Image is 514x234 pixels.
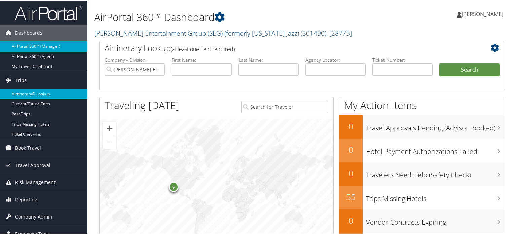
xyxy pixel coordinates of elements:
[94,9,371,24] h1: AirPortal 360™ Dashboard
[103,135,116,148] button: Zoom out
[105,42,466,53] h2: Airtinerary Lookup
[339,120,363,131] h2: 0
[15,156,50,173] span: Travel Approval
[457,3,510,24] a: [PERSON_NAME]
[366,143,505,156] h3: Hotel Payment Authorizations Failed
[15,24,42,41] span: Dashboards
[305,56,366,63] label: Agency Locator:
[15,191,37,207] span: Reporting
[326,28,352,37] span: , [ 28775 ]
[339,143,363,155] h2: 0
[15,208,52,225] span: Company Admin
[339,138,505,162] a: 0Hotel Payment Authorizations Failed
[301,28,326,37] span: ( 301490 )
[339,191,363,202] h2: 55
[339,209,505,232] a: 0Vendor Contracts Expiring
[366,190,505,203] h3: Trips Missing Hotels
[94,28,352,37] a: [PERSON_NAME] Entertainment Group (SEG) (formerly [US_STATE] Jazz)
[339,185,505,209] a: 55Trips Missing Hotels
[172,56,232,63] label: First Name:
[105,98,179,112] h1: Traveling [DATE]
[241,100,329,112] input: Search for Traveler
[15,71,27,88] span: Trips
[238,56,299,63] label: Last Name:
[339,98,505,112] h1: My Action Items
[15,139,41,156] span: Book Travel
[439,63,500,76] button: Search
[372,56,433,63] label: Ticket Number:
[103,121,116,134] button: Zoom in
[366,166,505,179] h3: Travelers Need Help (Safety Check)
[171,45,235,52] span: (at least one field required)
[366,119,505,132] h3: Travel Approvals Pending (Advisor Booked)
[339,167,363,178] h2: 0
[15,4,82,20] img: airportal-logo.png
[339,214,363,226] h2: 0
[366,213,505,226] h3: Vendor Contracts Expiring
[168,181,178,191] div: 9
[339,114,505,138] a: 0Travel Approvals Pending (Advisor Booked)
[339,162,505,185] a: 0Travelers Need Help (Safety Check)
[105,56,165,63] label: Company - Division:
[462,10,503,17] span: [PERSON_NAME]
[15,173,56,190] span: Risk Management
